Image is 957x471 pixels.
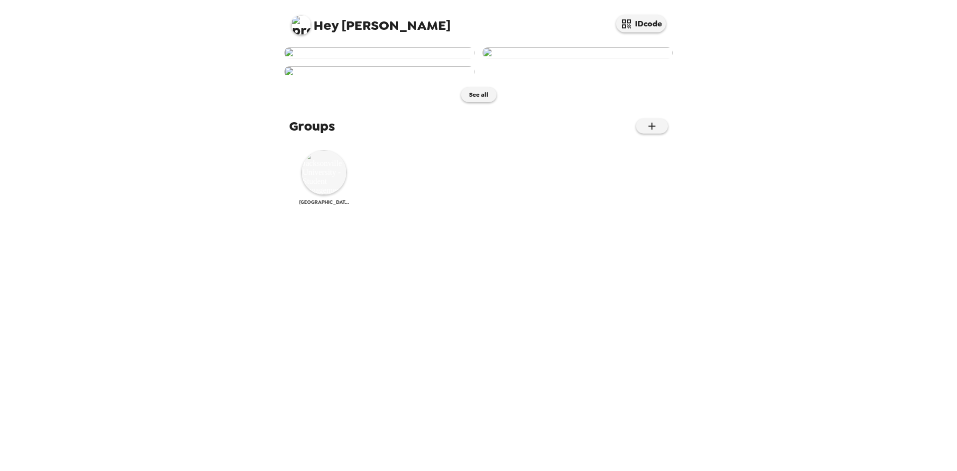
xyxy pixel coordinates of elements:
img: Jacksonville University - Student Engagement [302,150,346,195]
span: [PERSON_NAME] [291,10,451,32]
button: IDcode [616,15,666,32]
img: user-266006 [284,47,475,58]
span: [GEOGRAPHIC_DATA] - Student Engagement [299,199,349,205]
button: See all [461,87,496,102]
img: user-265508 [482,47,673,58]
span: Hey [314,16,338,34]
span: Groups [289,117,335,135]
img: user-265506 [284,66,475,77]
img: profile pic [291,15,311,35]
